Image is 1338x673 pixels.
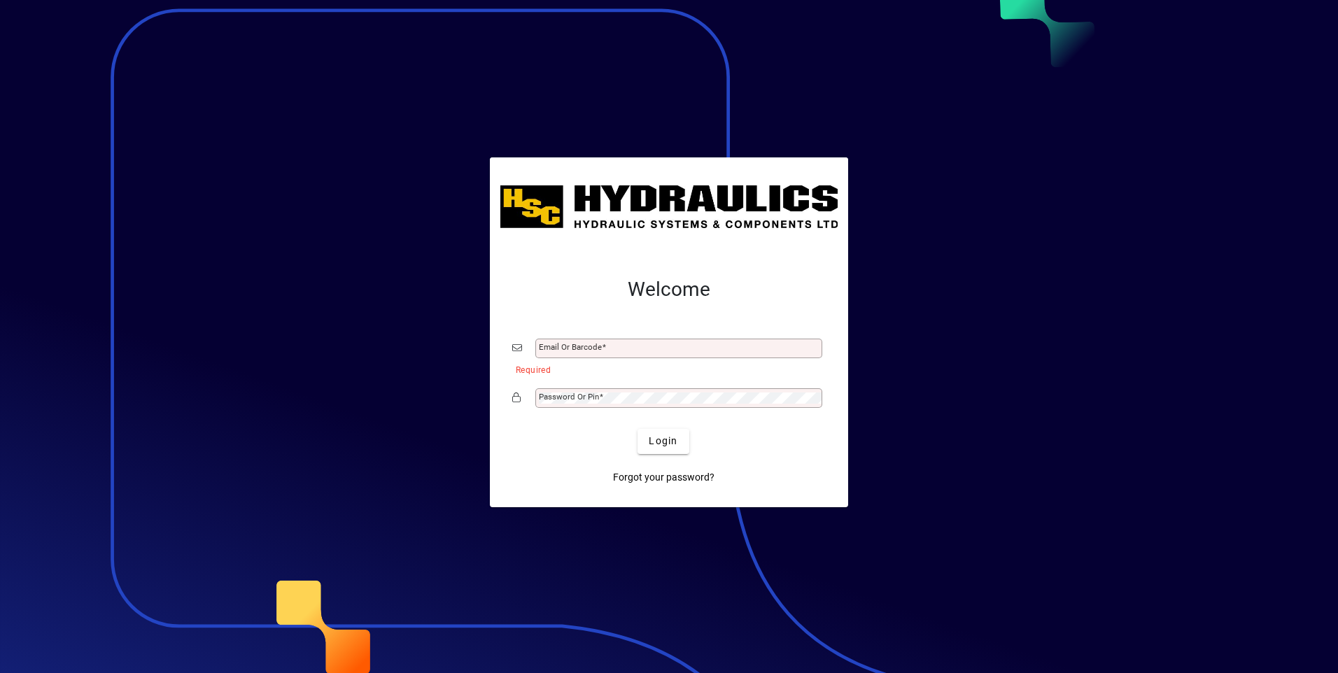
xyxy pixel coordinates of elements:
button: Login [638,429,689,454]
mat-error: Required [516,362,815,376]
h2: Welcome [512,278,826,302]
a: Forgot your password? [607,465,720,490]
mat-label: Email or Barcode [539,342,602,352]
span: Login [649,434,677,448]
mat-label: Password or Pin [539,392,599,402]
span: Forgot your password? [613,470,714,485]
